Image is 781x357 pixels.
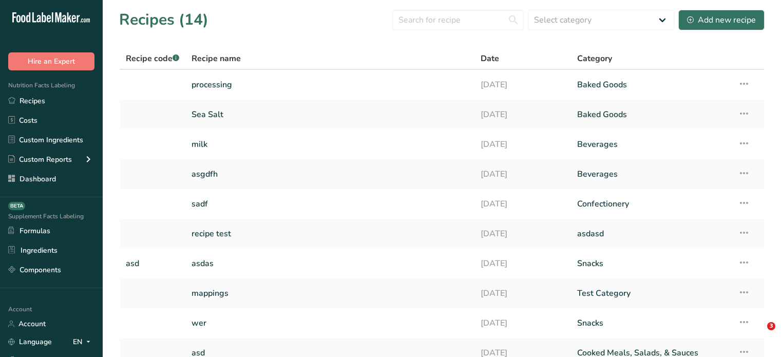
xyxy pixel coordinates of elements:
span: Recipe name [192,52,241,65]
div: Add new recipe [687,14,756,26]
a: asdasd [577,223,726,245]
span: Date [481,52,499,65]
a: Confectionery [577,193,726,215]
a: [DATE] [481,193,565,215]
a: [DATE] [481,104,565,125]
a: [DATE] [481,253,565,274]
div: BETA [8,202,25,210]
div: EN [73,336,94,348]
input: Search for recipe [392,10,524,30]
a: Baked Goods [577,104,726,125]
a: wer [192,312,468,334]
a: [DATE] [481,312,565,334]
span: Category [577,52,612,65]
a: [DATE] [481,223,565,245]
a: asgdfh [192,163,468,185]
button: Hire an Expert [8,52,94,70]
a: asdas [192,253,468,274]
a: [DATE] [481,283,565,304]
a: Sea Salt [192,104,468,125]
a: Baked Goods [577,74,726,96]
a: Beverages [577,134,726,155]
a: Snacks [577,253,726,274]
a: Test Category [577,283,726,304]
a: Beverages [577,163,726,185]
a: recipe test [192,223,468,245]
a: Language [8,333,52,351]
div: Custom Reports [8,154,72,165]
h1: Recipes (14) [119,8,208,31]
a: [DATE] [481,74,565,96]
iframe: Intercom live chat [746,322,771,347]
a: Snacks [577,312,726,334]
a: processing [192,74,468,96]
a: sadf [192,193,468,215]
a: asd [126,253,179,274]
a: mappings [192,283,468,304]
span: Recipe code [126,53,179,64]
a: milk [192,134,468,155]
span: 3 [767,322,775,330]
button: Add new recipe [678,10,765,30]
a: [DATE] [481,163,565,185]
a: [DATE] [481,134,565,155]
